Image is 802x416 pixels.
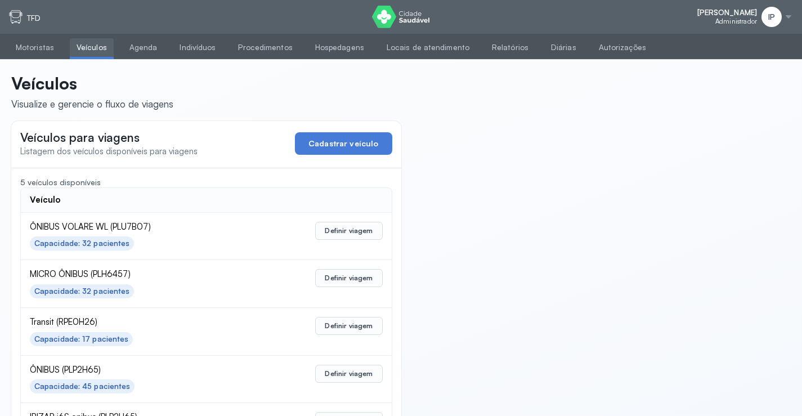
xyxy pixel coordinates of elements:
button: Definir viagem [315,365,382,383]
a: Procedimentos [231,38,299,57]
div: Capacidade: 45 pacientes [34,382,130,391]
span: Transit (RPE0H26) [30,317,242,328]
a: Relatórios [485,38,535,57]
a: Indivíduos [173,38,222,57]
span: IP [768,12,775,22]
div: Veículo [30,195,61,205]
div: 5 veículos disponíveis [20,177,392,187]
button: Definir viagem [315,222,382,240]
a: Diárias [544,38,583,57]
span: Veículos para viagens [20,130,140,145]
img: logo do Cidade Saudável [372,6,430,28]
a: Agenda [123,38,164,57]
a: Veículos [70,38,114,57]
div: Capacidade: 17 pacientes [34,334,128,344]
a: Motoristas [9,38,61,57]
img: tfd.svg [9,10,23,24]
p: TFD [27,14,41,23]
a: Hospedagens [308,38,371,57]
div: Visualize e gerencie o fluxo de viagens [11,98,173,110]
span: [PERSON_NAME] [697,8,757,17]
a: Locais de atendimento [380,38,476,57]
p: Veículos [11,73,173,93]
span: ÔNIBUS VOLARE WL (PLU7B07) [30,222,242,232]
span: MICRO ÔNIBUS (PLH6457) [30,269,242,280]
button: Definir viagem [315,269,382,287]
div: Capacidade: 32 pacientes [34,287,129,296]
span: Listagem dos veículos disponíveis para viagens [20,146,198,156]
div: Capacidade: 32 pacientes [34,239,129,248]
button: Cadastrar veículo [295,132,392,155]
span: Administrador [715,17,757,25]
span: ÔNIBUS (PLP2H65) [30,365,242,375]
a: Autorizações [592,38,653,57]
button: Definir viagem [315,317,382,335]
